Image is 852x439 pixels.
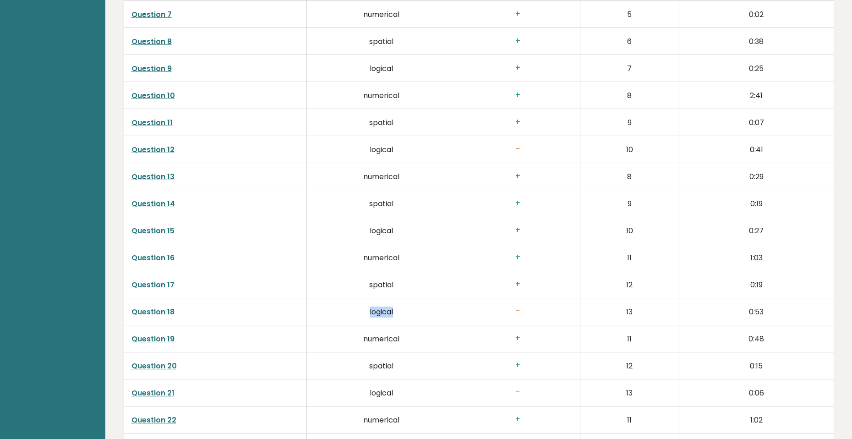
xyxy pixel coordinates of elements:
td: numerical [306,325,456,352]
td: 0:25 [679,55,834,82]
td: 0:41 [679,136,834,163]
h3: + [464,198,573,208]
td: 0:15 [679,352,834,379]
h3: + [464,415,573,424]
td: spatial [306,352,456,379]
td: 10 [580,136,679,163]
h3: + [464,117,573,127]
a: Question 10 [131,90,175,101]
h3: - [464,144,573,154]
a: Question 17 [131,280,175,290]
td: numerical [306,82,456,109]
a: Question 14 [131,198,175,209]
h3: + [464,171,573,181]
h3: - [464,307,573,316]
td: 8 [580,82,679,109]
td: 12 [580,352,679,379]
a: Question 12 [131,144,175,155]
td: spatial [306,271,456,298]
h3: + [464,334,573,343]
td: numerical [306,244,456,271]
td: 7 [580,55,679,82]
td: 0:07 [679,109,834,136]
td: 0:06 [679,379,834,406]
td: logical [306,379,456,406]
td: 0:38 [679,28,834,55]
td: numerical [306,406,456,434]
a: Question 18 [131,307,175,317]
h3: + [464,225,573,235]
td: 0:19 [679,190,834,217]
h3: + [464,90,573,100]
td: 0:27 [679,217,834,244]
td: spatial [306,190,456,217]
td: 0:29 [679,163,834,190]
a: Question 16 [131,252,175,263]
a: Question 8 [131,36,172,47]
td: 11 [580,406,679,434]
td: logical [306,298,456,325]
td: 2:41 [679,82,834,109]
td: 6 [580,28,679,55]
h3: + [464,36,573,46]
a: Question 13 [131,171,175,182]
a: Question 9 [131,63,172,74]
h3: + [464,280,573,289]
td: 1:03 [679,244,834,271]
h3: + [464,252,573,262]
h3: - [464,388,573,397]
a: Question 20 [131,361,177,371]
td: 0:53 [679,298,834,325]
td: 1:02 [679,406,834,434]
td: 0:19 [679,271,834,298]
td: numerical [306,163,456,190]
h3: + [464,361,573,370]
td: spatial [306,109,456,136]
td: 9 [580,109,679,136]
td: 0:48 [679,325,834,352]
td: 12 [580,271,679,298]
a: Question 15 [131,225,175,236]
td: 10 [580,217,679,244]
h3: + [464,9,573,19]
td: 9 [580,190,679,217]
td: 13 [580,298,679,325]
a: Question 7 [131,9,172,20]
a: Question 11 [131,117,173,128]
td: 8 [580,163,679,190]
h3: + [464,63,573,73]
td: numerical [306,1,456,28]
td: 11 [580,325,679,352]
td: spatial [306,28,456,55]
td: 11 [580,244,679,271]
td: 5 [580,1,679,28]
td: 0:02 [679,1,834,28]
td: logical [306,217,456,244]
a: Question 19 [131,334,175,344]
td: logical [306,136,456,163]
td: 13 [580,379,679,406]
a: Question 21 [131,388,175,398]
td: logical [306,55,456,82]
a: Question 22 [131,415,176,425]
